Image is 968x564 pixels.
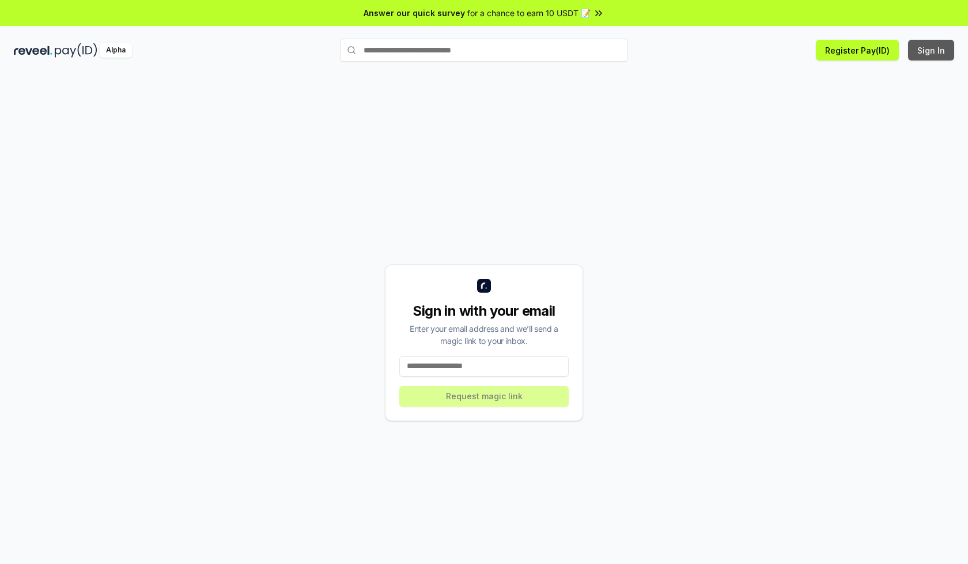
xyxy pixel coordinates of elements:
span: for a chance to earn 10 USDT 📝 [467,7,591,19]
img: logo_small [477,279,491,293]
button: Register Pay(ID) [816,40,899,60]
div: Alpha [100,43,132,58]
img: reveel_dark [14,43,52,58]
div: Enter your email address and we’ll send a magic link to your inbox. [399,323,569,347]
div: Sign in with your email [399,302,569,320]
span: Answer our quick survey [364,7,465,19]
img: pay_id [55,43,97,58]
button: Sign In [908,40,954,60]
